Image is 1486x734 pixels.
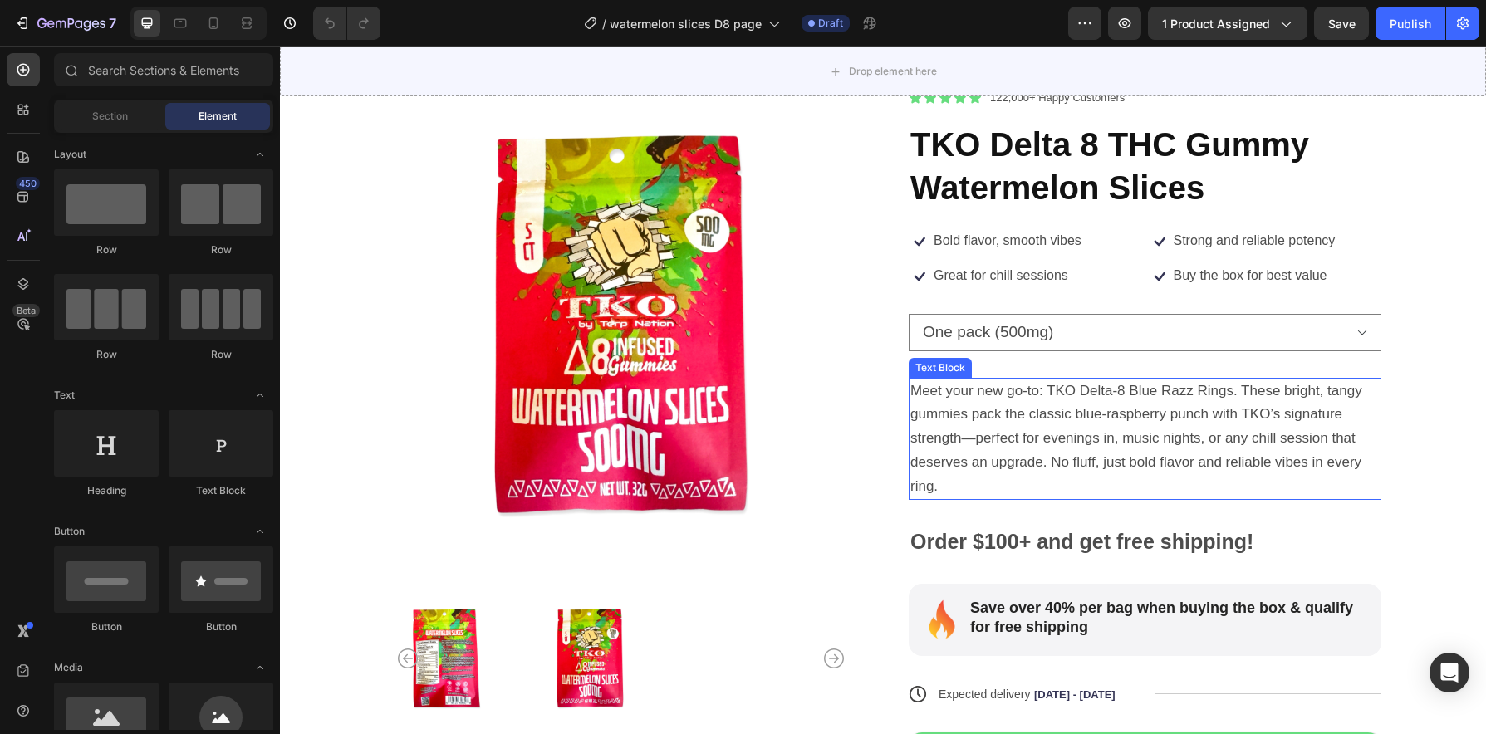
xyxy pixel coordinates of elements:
span: Meet your new go-to: TKO Delta-8 Blue Razz Rings. These bright, tangy gummies pack the classic bl... [630,336,1082,448]
div: Publish [1390,15,1431,32]
button: 7 [7,7,124,40]
p: Order $100+ and get free shipping! [630,482,1100,509]
span: Toggle open [247,141,273,168]
input: Search Sections & Elements [54,53,273,86]
button: Save [1314,7,1369,40]
span: Toggle open [247,518,273,545]
p: Great for chill sessions [654,221,788,238]
div: Open Intercom Messenger [1430,653,1469,692]
button: Carousel Next Arrow [544,602,564,622]
div: Heading [54,483,159,498]
span: 1 product assigned [1162,15,1270,32]
button: 1 product assigned [1148,7,1307,40]
div: Button [54,619,159,634]
div: 450 [16,177,40,190]
h1: TKO Delta 8 THC Gummy Watermelon Slices [629,75,1101,164]
p: Bold flavor, smooth vibes [654,186,802,203]
span: Text [54,388,75,403]
span: watermelon slices D8 page [610,15,762,32]
img: gempages_581081832724890195-8f1a86e3-5a41-41f4-9781-bbb64f14f47e.png [642,553,682,593]
div: Row [54,242,159,257]
span: Media [54,660,83,675]
span: / [602,15,606,32]
p: 122,000+ Happy Customers [710,43,845,60]
p: Save over 40% per bag when buying the box & qualify for free shipping [690,552,1086,591]
div: Undo/Redo [313,7,380,40]
button: Publish [1376,7,1445,40]
iframe: Design area [280,46,1486,734]
div: Text Block [632,314,689,329]
div: Text Block [169,483,273,498]
span: [DATE] - [DATE] [754,642,836,654]
span: Layout [54,147,86,162]
span: Button [54,524,85,539]
span: Toggle open [247,382,273,409]
div: Row [169,347,273,362]
p: Strong and reliable potency [894,186,1056,203]
span: Toggle open [247,654,273,681]
div: Button [169,619,273,634]
div: Row [169,242,273,257]
p: Buy the box for best value [894,221,1047,238]
div: Beta [12,304,40,317]
p: 7 [109,13,116,33]
div: Row [54,347,159,362]
span: Element [199,109,237,124]
span: Expected delivery [659,641,751,654]
span: Save [1328,17,1356,31]
span: Section [92,109,128,124]
span: Draft [818,16,843,31]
